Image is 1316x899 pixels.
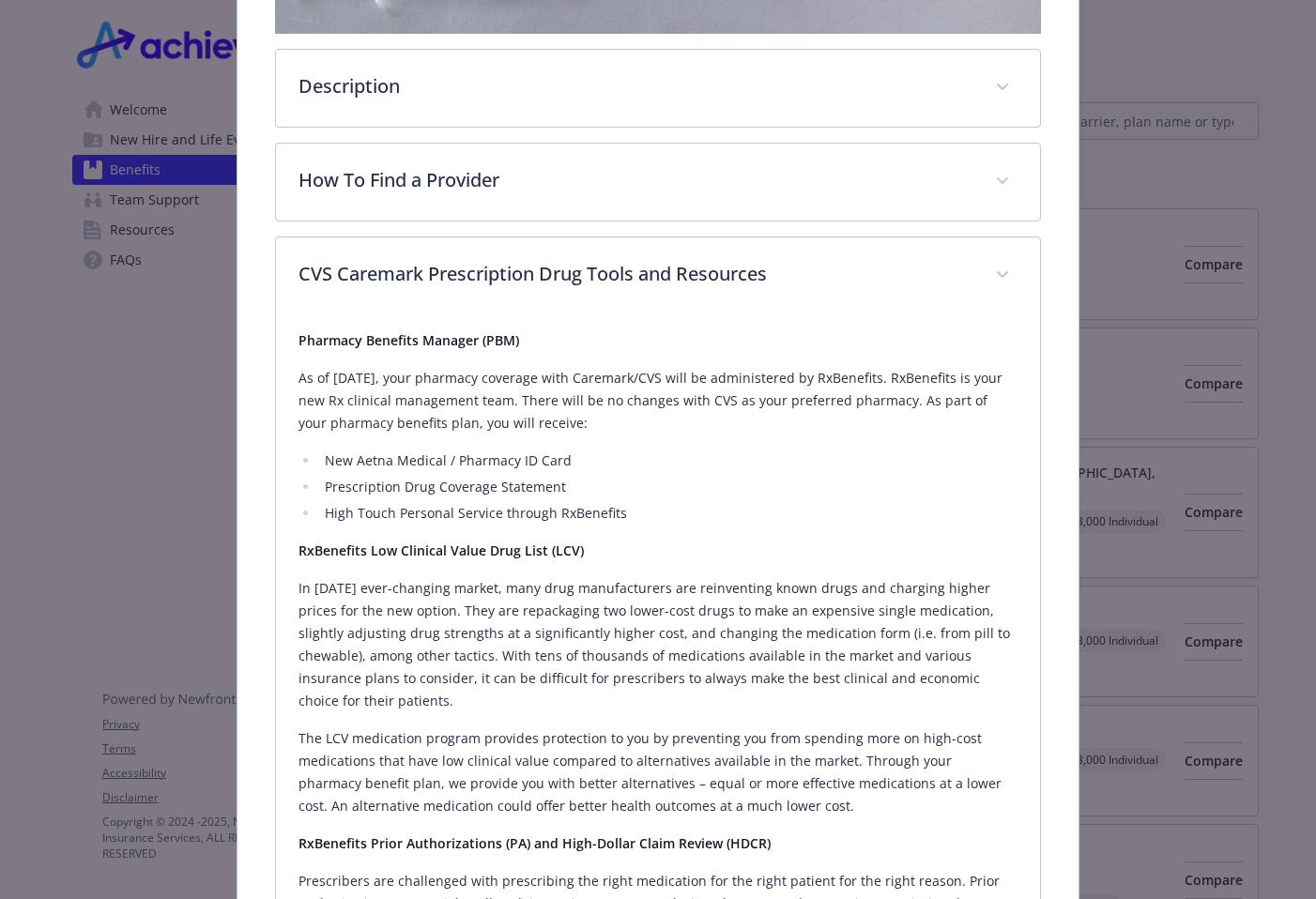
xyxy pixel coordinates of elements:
[298,834,771,852] strong: RxBenefits Prior Authorizations (PA) and High-Dollar Claim Review (HDCR)
[298,166,972,194] p: How To Find a Provider
[298,72,972,100] p: Description
[319,449,1017,472] li: New Aetna Medical / Pharmacy ID Card
[298,541,584,559] strong: RxBenefits Low Clinical Value Drug List (LCV)
[298,367,1017,434] p: As of [DATE], your pharmacy coverage with Caremark/CVS will be administered by RxBenefits. RxBene...
[276,237,1039,314] div: CVS Caremark Prescription Drug Tools and Resources
[319,476,1017,498] li: Prescription Drug Coverage Statement
[298,727,1017,817] p: The LCV medication program provides protection to you by preventing you from spending more on hig...
[298,260,972,288] p: CVS Caremark Prescription Drug Tools and Resources
[298,577,1017,712] p: In [DATE] ever-changing market, many drug manufacturers are reinventing known drugs and charging ...
[276,50,1039,127] div: Description
[319,502,1017,525] li: High Touch Personal Service through RxBenefits
[276,144,1039,221] div: How To Find a Provider
[298,331,519,349] strong: Pharmacy Benefits Manager (PBM)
